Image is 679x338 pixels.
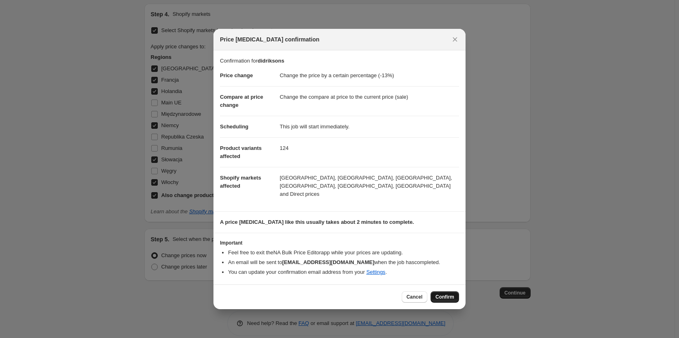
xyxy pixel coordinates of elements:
[228,258,459,266] li: An email will be sent to when the job has completed .
[280,65,459,86] dd: Change the price by a certain percentage (-13%)
[220,94,263,108] span: Compare at price change
[220,145,262,159] span: Product variants affected
[220,175,261,189] span: Shopify markets affected
[220,72,253,78] span: Price change
[257,58,284,64] b: didriksons
[220,35,320,43] span: Price [MEDICAL_DATA] confirmation
[435,294,454,300] span: Confirm
[431,291,459,303] button: Confirm
[280,137,459,159] dd: 124
[220,219,414,225] b: A price [MEDICAL_DATA] like this usually takes about 2 minutes to complete.
[280,86,459,108] dd: Change the compare at price to the current price (sale)
[220,240,459,246] h3: Important
[280,167,459,205] dd: [GEOGRAPHIC_DATA], [GEOGRAPHIC_DATA], [GEOGRAPHIC_DATA], [GEOGRAPHIC_DATA], [GEOGRAPHIC_DATA], [G...
[407,294,422,300] span: Cancel
[449,34,461,45] button: Close
[228,249,459,257] li: Feel free to exit the NA Bulk Price Editor app while your prices are updating.
[228,268,459,276] li: You can update your confirmation email address from your .
[220,57,459,65] p: Confirmation for
[402,291,427,303] button: Cancel
[282,259,374,265] b: [EMAIL_ADDRESS][DOMAIN_NAME]
[280,116,459,137] dd: This job will start immediately.
[366,269,385,275] a: Settings
[220,123,248,130] span: Scheduling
